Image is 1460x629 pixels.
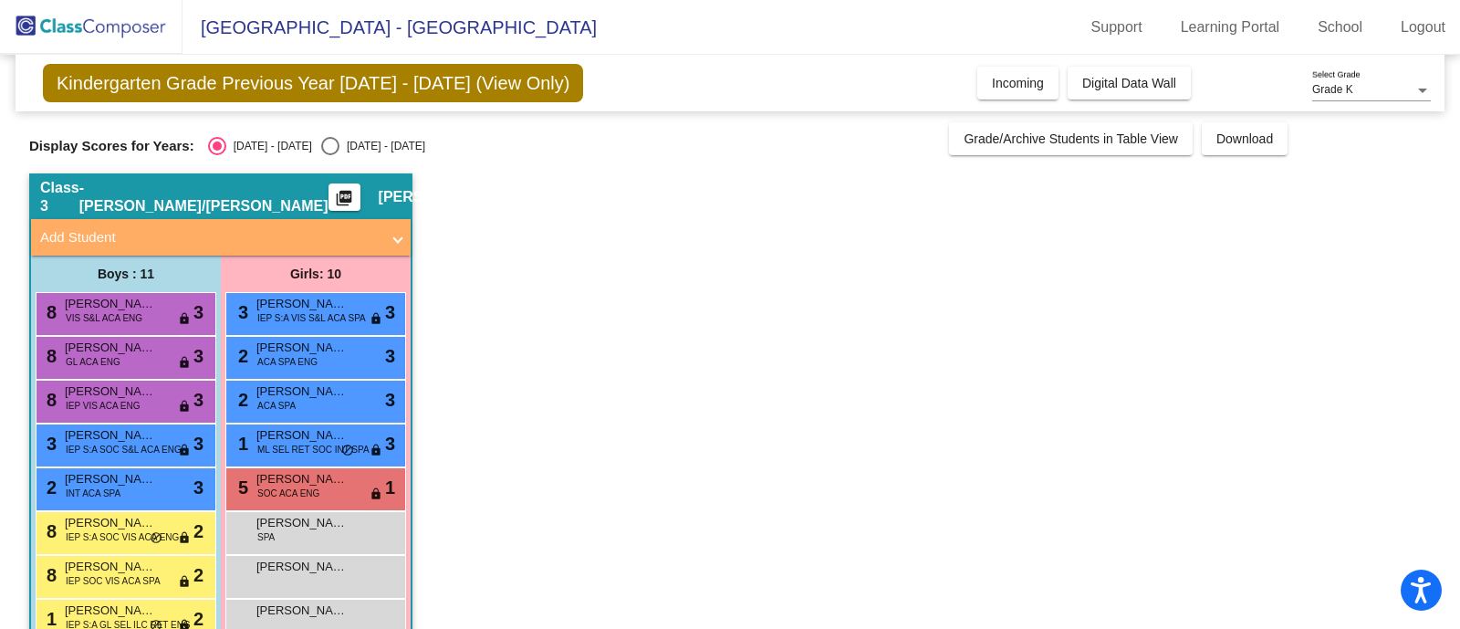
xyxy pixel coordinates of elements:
span: lock [178,400,191,414]
span: 3 [385,430,395,457]
span: lock [370,312,382,327]
span: 1 [385,474,395,501]
span: SOC ACA ENG [257,487,319,500]
span: 3 [193,474,203,501]
span: lock [178,356,191,371]
span: Kindergarten Grade Previous Year [DATE] - [DATE] (View Only) [43,64,583,102]
span: 8 [42,565,57,585]
a: Support [1077,13,1157,42]
span: [PERSON_NAME] [256,470,348,488]
span: 3 [385,299,395,326]
a: Logout [1386,13,1460,42]
span: [PERSON_NAME] [256,558,348,576]
span: Grade/Archive Students in Table View [964,131,1178,146]
span: [PERSON_NAME] [65,558,156,576]
span: Class 3 [40,179,79,215]
span: lock [370,444,382,458]
button: Download [1202,122,1288,155]
span: 3 [193,342,203,370]
span: 1 [42,609,57,629]
span: IEP S:A SOC S&L ACA ENG [66,443,182,456]
span: 3 [193,430,203,457]
span: [GEOGRAPHIC_DATA] - [GEOGRAPHIC_DATA] [182,13,597,42]
span: Download [1216,131,1273,146]
button: Grade/Archive Students in Table View [949,122,1193,155]
span: lock [178,531,191,546]
a: School [1303,13,1377,42]
span: 8 [42,346,57,366]
span: IEP SOC VIS ACA SPA [66,574,161,588]
span: INT ACA SPA [66,487,120,500]
span: [PERSON_NAME] [256,383,348,401]
span: ACA SPA ENG [257,355,318,369]
span: [PERSON_NAME] [65,295,156,313]
div: Boys : 11 [31,256,221,292]
button: Incoming [977,67,1058,100]
span: 3 [234,302,248,322]
span: 3 [385,386,395,414]
div: [DATE] - [DATE] [226,138,312,154]
span: 2 [234,390,248,410]
mat-radio-group: Select an option [208,137,425,155]
span: lock [178,575,191,590]
span: [PERSON_NAME] [256,426,348,445]
span: do_not_disturb_alt [150,531,162,546]
mat-expansion-panel-header: Add Student [31,219,411,256]
span: 3 [42,434,57,454]
button: Print Students Details [328,183,360,211]
span: 2 [193,561,203,589]
span: IEP VIS ACA ENG [66,399,141,413]
span: 8 [42,302,57,322]
span: VIS S&L ACA ENG [66,311,142,325]
span: [PERSON_NAME] [256,339,348,357]
span: [PERSON_NAME] [65,470,156,488]
span: [PERSON_NAME] [PERSON_NAME] [256,295,348,313]
span: 5 [234,477,248,498]
span: 8 [42,521,57,541]
span: lock [370,487,382,502]
span: 3 [385,342,395,370]
span: 2 [42,477,57,498]
span: 1 [234,434,248,454]
span: GL ACA ENG [66,355,120,369]
button: Digital Data Wall [1068,67,1191,100]
span: [PERSON_NAME] [65,383,156,401]
span: 3 [193,299,203,326]
span: Grade K [1312,83,1353,96]
span: Digital Data Wall [1082,76,1176,90]
span: 2 [193,518,203,545]
span: 3 [193,386,203,414]
span: [PERSON_NAME] [256,514,348,532]
span: do_not_disturb_alt [341,444,354,458]
mat-panel-title: Add Student [40,227,380,248]
span: lock [178,312,191,327]
span: [PERSON_NAME] [65,514,156,532]
span: Display Scores for Years: [29,138,194,154]
span: - [PERSON_NAME]/[PERSON_NAME] [79,179,328,215]
span: 8 [42,390,57,410]
span: Incoming [992,76,1044,90]
div: Girls: 10 [221,256,411,292]
div: [DATE] - [DATE] [339,138,425,154]
span: [PERSON_NAME] [256,602,348,620]
span: IEP S:A SOC VIS ACA ENG [66,530,179,544]
span: [PERSON_NAME] [379,188,501,206]
span: [PERSON_NAME] [65,426,156,445]
span: IEP S:A VIS S&L ACA SPA [257,311,366,325]
span: [PERSON_NAME] [65,602,156,620]
span: [PERSON_NAME] [65,339,156,357]
span: 2 [234,346,248,366]
span: ACA SPA [257,399,296,413]
span: ML SEL RET SOC INT SPA [257,443,370,456]
a: Learning Portal [1166,13,1295,42]
span: SPA [257,530,275,544]
span: lock [178,444,191,458]
mat-icon: picture_as_pdf [333,189,355,215]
